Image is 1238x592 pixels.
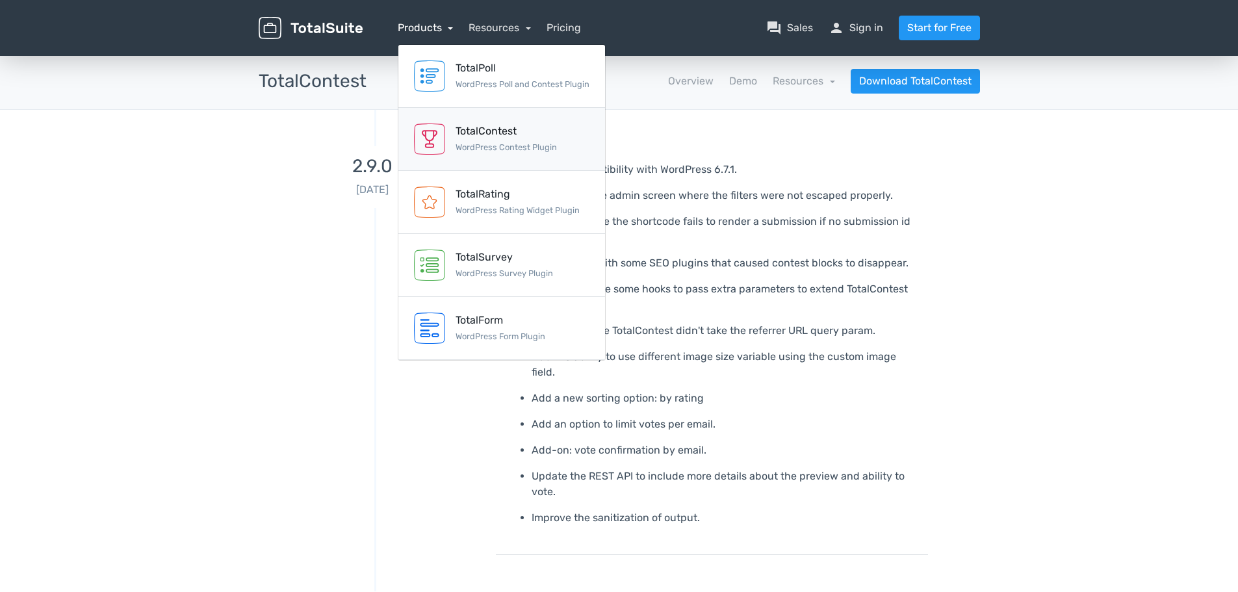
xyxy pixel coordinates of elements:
[532,510,918,526] p: Improve the sanitization of output.
[456,313,545,328] div: TotalForm
[532,214,918,245] p: Fix a bug where the shortcode fails to render a submission if no submission id is passed.
[851,69,980,94] a: Download TotalContest
[829,20,883,36] a: personSign in
[398,108,605,171] a: TotalContest WordPress Contest Plugin
[668,73,714,89] a: Overview
[398,21,454,34] a: Products
[899,16,980,40] a: Start for Free
[398,297,605,360] a: TotalForm WordPress Form Plugin
[456,60,589,76] div: TotalPoll
[829,20,844,36] span: person
[456,331,545,341] small: WordPress Form Plugin
[456,79,589,89] small: WordPress Poll and Contest Plugin
[729,73,757,89] a: Demo
[398,45,605,108] a: TotalPoll WordPress Poll and Contest Plugin
[414,60,445,92] img: TotalPoll
[456,250,553,265] div: TotalSurvey
[456,187,580,202] div: TotalRating
[398,234,605,297] a: TotalSurvey WordPress Survey Plugin
[469,21,531,34] a: Resources
[414,313,445,344] img: TotalForm
[532,391,918,406] p: Add a new sorting option: by rating
[259,157,486,177] h3: 2.9.0
[414,187,445,218] img: TotalRating
[414,250,445,281] img: TotalSurvey
[532,417,918,432] p: Add an option to limit votes per email.
[456,123,557,139] div: TotalContest
[532,188,918,203] p: Fix a bug in the admin screen where the filters were not escaped properly.
[398,171,605,234] a: TotalRating WordPress Rating Widget Plugin
[532,162,918,177] p: Update compatibility with WordPress 6.7.1.
[259,182,486,198] p: [DATE]
[456,142,557,152] small: WordPress Contest Plugin
[259,71,367,92] h3: TotalContest
[766,20,813,36] a: question_answerSales
[532,255,918,271] p: Fix a conflict with some SEO plugins that caused contest blocks to disappear.
[456,268,553,278] small: WordPress Survey Plugin
[532,281,918,313] p: Add and update some hooks to pass extra parameters to extend TotalContest capabilities.
[532,323,918,339] p: Fix a bug where TotalContest didn't take the referrer URL query param.
[259,17,363,40] img: TotalSuite for WordPress
[766,20,782,36] span: question_answer
[532,349,918,380] p: Add the ability to use different image size variable using the custom image field.
[456,205,580,215] small: WordPress Rating Widget Plugin
[547,20,581,36] a: Pricing
[773,75,835,87] a: Resources
[532,443,918,458] p: Add-on: vote confirmation by email.
[414,123,445,155] img: TotalContest
[532,469,918,500] p: Update the REST API to include more details about the preview and ability to vote.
